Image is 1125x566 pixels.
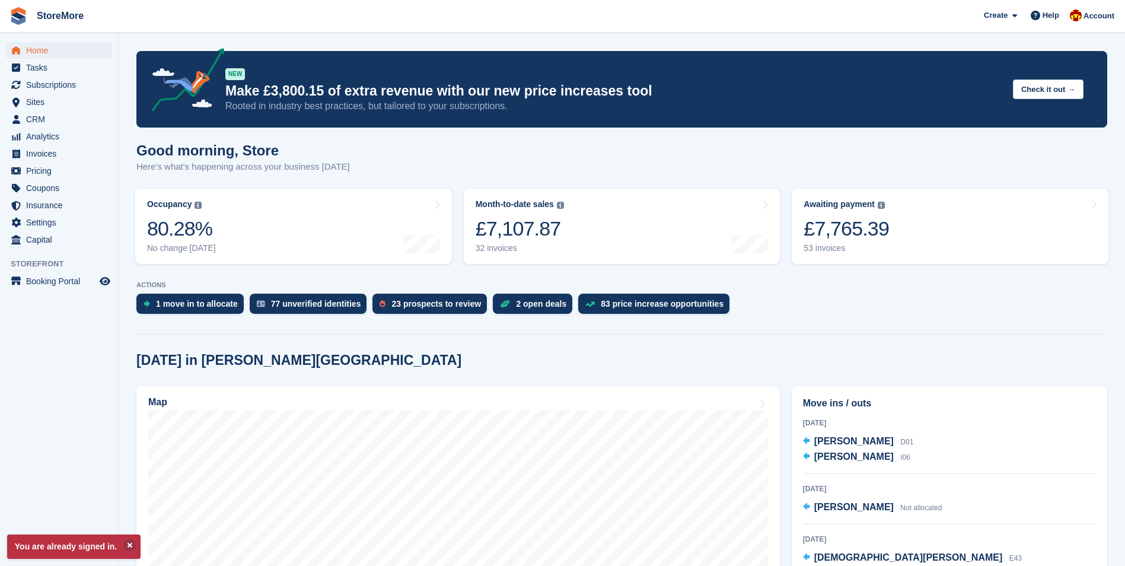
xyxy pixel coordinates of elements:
div: £7,107.87 [476,217,564,241]
a: menu [6,163,112,179]
a: [PERSON_NAME] D01 [803,434,914,450]
img: Store More Team [1070,9,1082,21]
a: menu [6,42,112,59]
a: menu [6,77,112,93]
span: I06 [900,453,910,462]
div: 2 open deals [516,299,566,309]
h2: Move ins / outs [803,396,1096,411]
div: No change [DATE] [147,243,216,253]
span: [PERSON_NAME] [814,436,894,446]
span: Storefront [11,258,118,270]
a: 23 prospects to review [372,294,493,320]
div: 83 price increase opportunities [601,299,724,309]
span: Coupons [26,180,97,196]
div: 53 invoices [804,243,889,253]
span: E43 [1009,554,1022,562]
p: ACTIONS [136,281,1107,289]
p: You are already signed in. [7,535,141,559]
div: £7,765.39 [804,217,889,241]
p: Rooted in industry best practices, but tailored to your subscriptions. [225,100,1003,113]
button: Check it out → [1013,80,1083,99]
span: [PERSON_NAME] [814,502,894,512]
span: D01 [900,438,913,446]
div: Awaiting payment [804,199,875,209]
span: CRM [26,111,97,128]
span: Insurance [26,197,97,214]
h1: Good morning, Store [136,142,350,158]
div: NEW [225,68,245,80]
span: Help [1043,9,1059,21]
h2: Map [148,397,167,408]
a: Awaiting payment £7,765.39 53 invoices [792,189,1108,264]
span: Sites [26,94,97,110]
img: verify_identity-adf6edd0f0f0b5bbfe63781bf79b02c33cf7c696d77639b501bdc392416b5a36.svg [257,300,265,307]
div: [DATE] [803,484,1096,494]
div: 80.28% [147,217,216,241]
img: price-adjustments-announcement-icon-8257ccfd72463d97f412b2fc003d46551f7dbcb40ab6d574587a9cd5c0d94... [142,48,225,116]
a: menu [6,231,112,248]
a: Preview store [98,274,112,288]
a: Occupancy 80.28% No change [DATE] [135,189,452,264]
div: [DATE] [803,534,1096,545]
a: menu [6,128,112,145]
span: Invoices [26,145,97,162]
a: menu [6,145,112,162]
a: StoreMore [32,6,88,26]
a: menu [6,197,112,214]
img: deal-1b604bf984904fb50ccaf53a9ad4b4a5d6e5aea283cecdc64d6e3604feb123c2.svg [500,300,510,308]
div: Month-to-date sales [476,199,554,209]
h2: [DATE] in [PERSON_NAME][GEOGRAPHIC_DATA] [136,352,461,368]
span: Pricing [26,163,97,179]
span: Capital [26,231,97,248]
a: menu [6,111,112,128]
span: Booking Portal [26,273,97,290]
a: menu [6,214,112,231]
a: Month-to-date sales £7,107.87 32 invoices [464,189,780,264]
a: menu [6,59,112,76]
span: Account [1083,10,1114,22]
a: menu [6,273,112,290]
img: icon-info-grey-7440780725fd019a000dd9b08b2336e03edf1995a4989e88bcd33f0948082b44.svg [557,202,564,209]
div: 77 unverified identities [271,299,361,309]
span: Subscriptions [26,77,97,93]
span: Home [26,42,97,59]
div: 32 invoices [476,243,564,253]
img: icon-info-grey-7440780725fd019a000dd9b08b2336e03edf1995a4989e88bcd33f0948082b44.svg [878,202,885,209]
img: prospect-51fa495bee0391a8d652442698ab0144808aea92771e9ea1ae160a38d050c398.svg [380,300,385,307]
span: Not allocated [900,504,942,512]
a: 2 open deals [493,294,578,320]
span: Tasks [26,59,97,76]
img: price_increase_opportunities-93ffe204e8149a01c8c9dc8f82e8f89637d9d84a8eef4429ea346261dce0b2c0.svg [585,301,595,307]
div: 23 prospects to review [391,299,481,309]
span: [PERSON_NAME] [814,451,894,462]
div: Occupancy [147,199,192,209]
span: Settings [26,214,97,231]
p: Make £3,800.15 of extra revenue with our new price increases tool [225,82,1003,100]
img: move_ins_to_allocate_icon-fdf77a2bb77ea45bf5b3d319d69a93e2d87916cf1d5bf7949dd705db3b84f3ca.svg [144,300,150,307]
img: icon-info-grey-7440780725fd019a000dd9b08b2336e03edf1995a4989e88bcd33f0948082b44.svg [195,202,202,209]
a: menu [6,94,112,110]
span: Create [984,9,1008,21]
a: 77 unverified identities [250,294,373,320]
a: [PERSON_NAME] I06 [803,450,910,465]
a: 83 price increase opportunities [578,294,735,320]
a: [DEMOGRAPHIC_DATA][PERSON_NAME] E43 [803,551,1022,566]
div: [DATE] [803,418,1096,428]
div: 1 move in to allocate [156,299,238,309]
span: [DEMOGRAPHIC_DATA][PERSON_NAME] [814,552,1003,562]
span: Analytics [26,128,97,145]
img: stora-icon-8386f47178a22dfd0bd8f6a31ec36ba5ce8667c1dd55bd0f319d3a0aa187defe.svg [9,7,27,25]
p: Here's what's happening across your business [DATE] [136,160,350,174]
a: 1 move in to allocate [136,294,250,320]
a: menu [6,180,112,196]
a: [PERSON_NAME] Not allocated [803,500,942,516]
